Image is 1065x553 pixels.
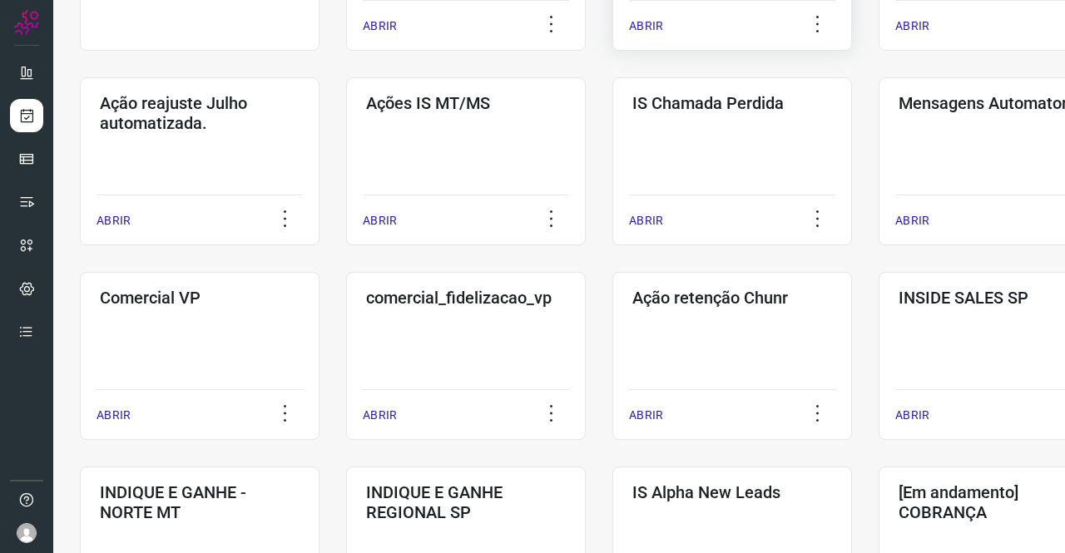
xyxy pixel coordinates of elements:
[17,523,37,543] img: avatar-user-boy.jpg
[363,212,397,230] p: ABRIR
[895,17,929,35] p: ABRIR
[100,93,300,133] h3: Ação reajuste Julho automatizada.
[629,407,663,424] p: ABRIR
[366,482,566,522] h3: INDIQUE E GANHE REGIONAL SP
[363,407,397,424] p: ABRIR
[97,407,131,424] p: ABRIR
[632,93,832,113] h3: IS Chamada Perdida
[632,482,832,502] h3: IS Alpha New Leads
[629,17,663,35] p: ABRIR
[363,17,397,35] p: ABRIR
[97,212,131,230] p: ABRIR
[629,212,663,230] p: ABRIR
[366,93,566,113] h3: Ações IS MT/MS
[100,288,300,308] h3: Comercial VP
[14,10,39,35] img: Logo
[632,288,832,308] h3: Ação retenção Chunr
[100,482,300,522] h3: INDIQUE E GANHE - NORTE MT
[895,407,929,424] p: ABRIR
[895,212,929,230] p: ABRIR
[366,288,566,308] h3: comercial_fidelizacao_vp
